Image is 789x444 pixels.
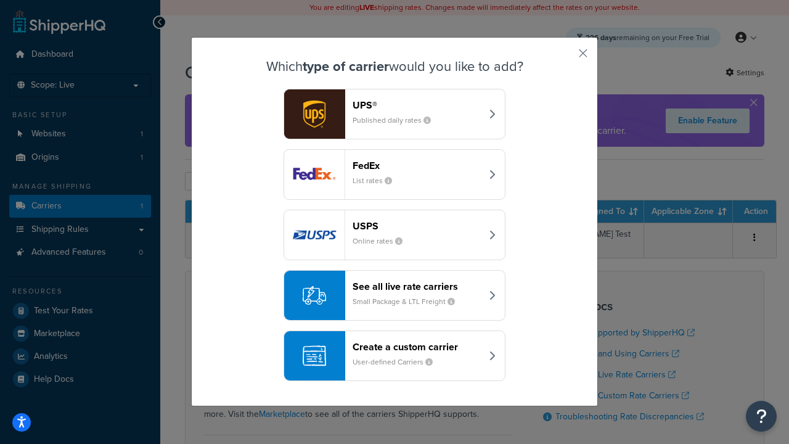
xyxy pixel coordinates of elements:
button: See all live rate carriersSmall Package & LTL Freight [284,270,505,321]
h3: Which would you like to add? [223,59,566,74]
small: Published daily rates [353,115,441,126]
strong: type of carrier [303,56,389,76]
header: FedEx [353,160,481,171]
img: icon-carrier-liverate-becf4550.svg [303,284,326,307]
button: ups logoUPS®Published daily rates [284,89,505,139]
img: icon-carrier-custom-c93b8a24.svg [303,344,326,368]
header: USPS [353,220,481,232]
button: Open Resource Center [746,401,777,432]
header: Create a custom carrier [353,341,481,353]
img: fedEx logo [284,150,345,199]
small: Online rates [353,236,412,247]
button: fedEx logoFedExList rates [284,149,505,200]
button: usps logoUSPSOnline rates [284,210,505,260]
small: User-defined Carriers [353,356,443,368]
img: usps logo [284,210,345,260]
small: Small Package & LTL Freight [353,296,465,307]
img: ups logo [284,89,345,139]
header: See all live rate carriers [353,281,481,292]
header: UPS® [353,99,481,111]
button: Create a custom carrierUser-defined Carriers [284,331,505,381]
small: List rates [353,175,402,186]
